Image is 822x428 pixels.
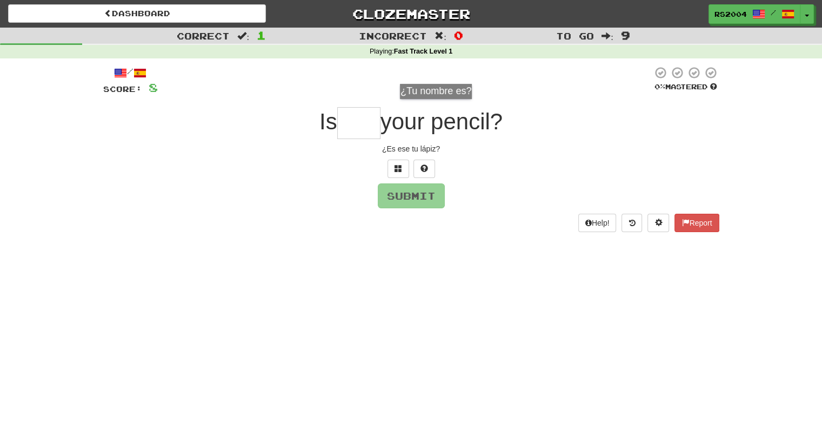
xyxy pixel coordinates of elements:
span: your pencil? [380,109,503,134]
span: 9 [621,29,630,42]
span: To go [556,30,594,41]
span: RS2004 [714,9,747,19]
span: 8 [149,81,158,94]
span: Incorrect [359,30,427,41]
button: Report [674,214,719,232]
button: Round history (alt+y) [621,214,642,232]
span: Is [319,109,337,134]
strong: Fast Track Level 1 [394,48,453,55]
button: Submit [378,183,445,208]
button: Help! [578,214,617,232]
span: : [602,31,613,41]
a: RS2004 / [709,4,800,24]
span: 0 % [654,82,665,91]
span: Correct [177,30,230,41]
span: : [237,31,249,41]
button: Switch sentence to multiple choice alt+p [387,160,409,178]
div: / [103,66,158,80]
span: : [435,31,446,41]
span: 1 [257,29,266,42]
span: 0 [454,29,463,42]
a: Dashboard [8,4,266,23]
a: Clozemaster [282,4,540,23]
div: Mastered [652,82,719,92]
span: Score: [103,84,142,94]
div: ¿Es ese tu lápiz? [103,143,719,154]
span: / [771,9,776,16]
button: Single letter hint - you only get 1 per sentence and score half the points! alt+h [413,160,435,178]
